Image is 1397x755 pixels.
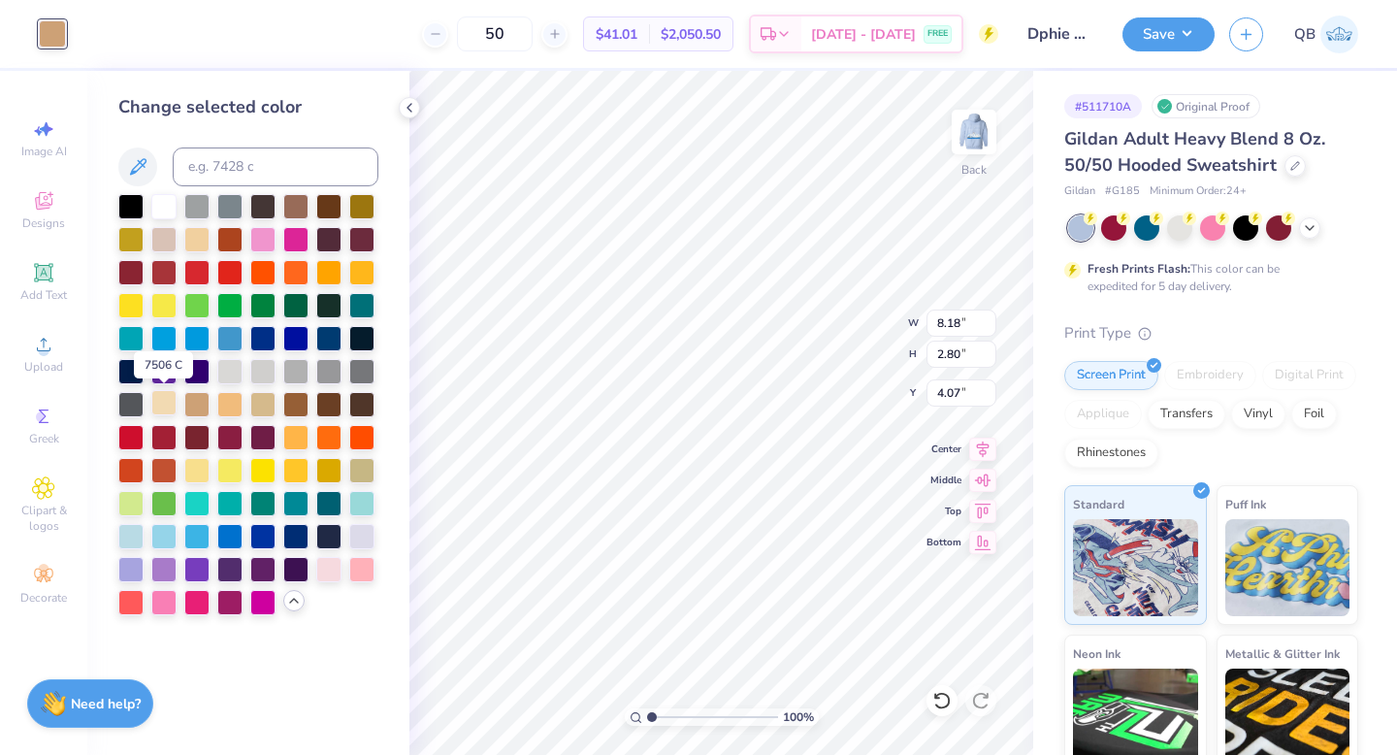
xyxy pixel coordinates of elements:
[961,161,987,179] div: Back
[955,113,993,151] img: Back
[1262,361,1356,390] div: Digital Print
[1225,643,1340,664] span: Metallic & Glitter Ink
[1294,16,1358,53] a: QB
[926,505,961,518] span: Top
[1225,519,1350,616] img: Puff Ink
[1148,400,1225,429] div: Transfers
[1073,519,1198,616] img: Standard
[1073,643,1121,664] span: Neon Ink
[1225,494,1266,514] span: Puff Ink
[783,708,814,726] span: 100 %
[1291,400,1337,429] div: Foil
[20,590,67,606] span: Decorate
[1073,494,1124,514] span: Standard
[1164,361,1256,390] div: Embroidery
[1150,183,1247,200] span: Minimum Order: 24 +
[22,215,65,231] span: Designs
[1064,127,1325,177] span: Gildan Adult Heavy Blend 8 Oz. 50/50 Hooded Sweatshirt
[1294,23,1316,46] span: QB
[29,431,59,446] span: Greek
[926,443,961,456] span: Center
[1064,322,1358,345] div: Print Type
[457,16,533,51] input: – –
[1064,94,1142,118] div: # 511710A
[1152,94,1260,118] div: Original Proof
[926,474,961,487] span: Middle
[1088,261,1190,277] strong: Fresh Prints Flash:
[1088,260,1326,295] div: This color can be expedited for 5 day delivery.
[24,359,63,375] span: Upload
[1320,16,1358,53] img: Quinn Brown
[661,24,721,45] span: $2,050.50
[1122,17,1215,51] button: Save
[1231,400,1285,429] div: Vinyl
[1064,183,1095,200] span: Gildan
[811,24,916,45] span: [DATE] - [DATE]
[1105,183,1140,200] span: # G185
[1064,361,1158,390] div: Screen Print
[927,27,948,41] span: FREE
[173,148,378,186] input: e.g. 7428 c
[21,144,67,159] span: Image AI
[1064,400,1142,429] div: Applique
[10,503,78,534] span: Clipart & logos
[118,94,378,120] div: Change selected color
[1013,15,1108,53] input: Untitled Design
[134,351,193,378] div: 7506 C
[926,536,961,549] span: Bottom
[596,24,637,45] span: $41.01
[71,695,141,713] strong: Need help?
[1064,439,1158,468] div: Rhinestones
[20,287,67,303] span: Add Text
